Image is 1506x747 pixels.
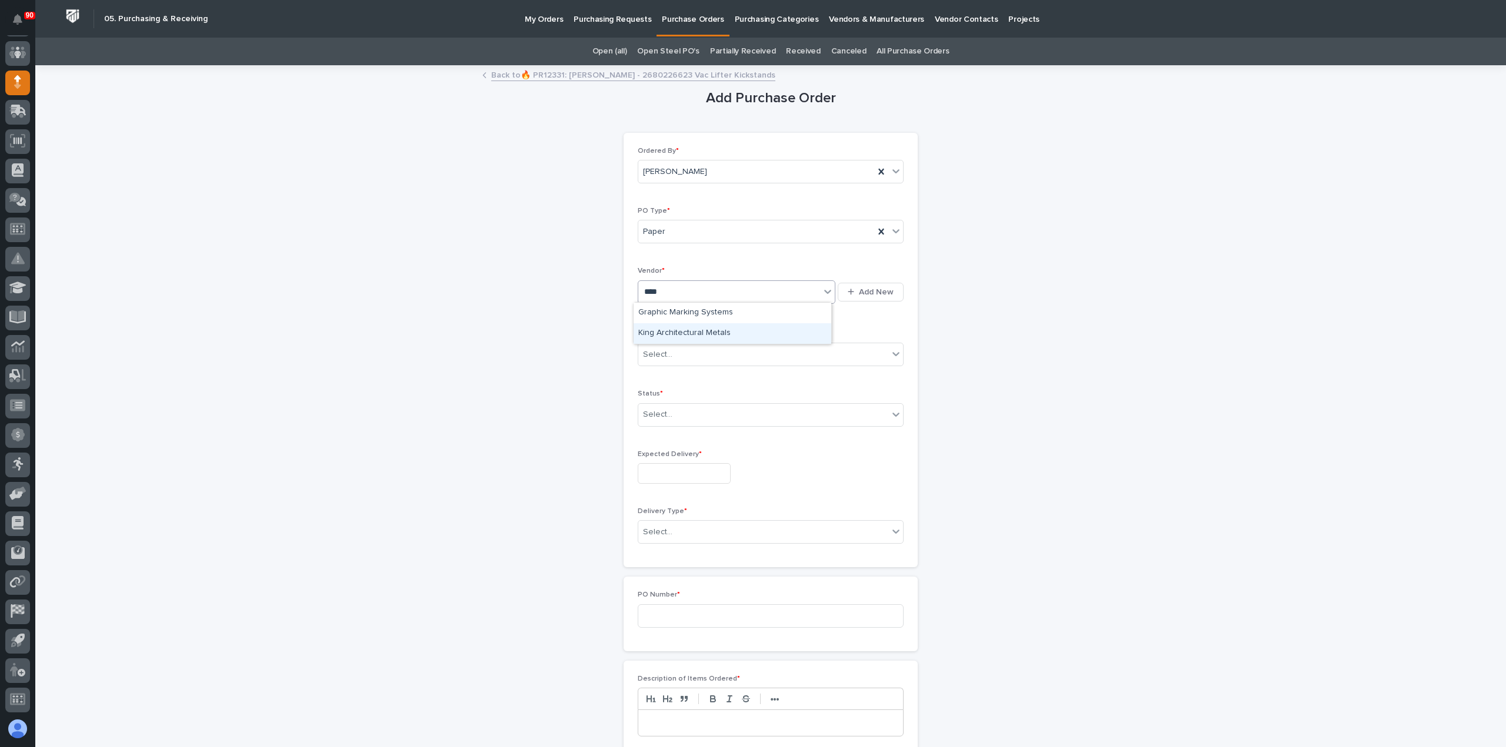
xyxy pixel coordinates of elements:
div: Select... [643,526,672,538]
span: Description of Items Ordered [638,675,740,682]
a: All Purchase Orders [877,38,949,65]
p: 90 [26,11,34,19]
div: King Architectural Metals [634,323,831,344]
span: PO Type [638,207,670,215]
span: Expected Delivery [638,451,702,458]
h1: Add Purchase Order [624,90,918,107]
a: Received [786,38,821,65]
h2: 05. Purchasing & Receiving [104,14,208,24]
a: Open Steel PO's [637,38,699,65]
img: Workspace Logo [62,5,84,27]
div: Select... [643,408,672,421]
span: Status [638,390,663,397]
button: users-avatar [5,716,30,741]
div: Notifications90 [15,14,30,33]
a: Back to🔥 PR12331: [PERSON_NAME] - 2680226623 Vac Lifter Kickstands [491,68,775,81]
div: Select... [643,349,672,361]
button: Notifications [5,7,30,32]
button: ••• [767,692,783,706]
span: [PERSON_NAME] [643,166,707,178]
a: Canceled [831,38,867,65]
span: Delivery Type [638,508,687,515]
span: Add New [859,287,894,297]
span: PO Number [638,591,680,598]
span: Paper [643,226,665,238]
div: Graphic Marking Systems [634,303,831,323]
button: Add New [838,283,904,302]
span: Ordered By [638,148,679,155]
a: Partially Received [710,38,775,65]
span: Vendor [638,267,665,274]
a: Open (all) [592,38,627,65]
strong: ••• [771,695,779,704]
